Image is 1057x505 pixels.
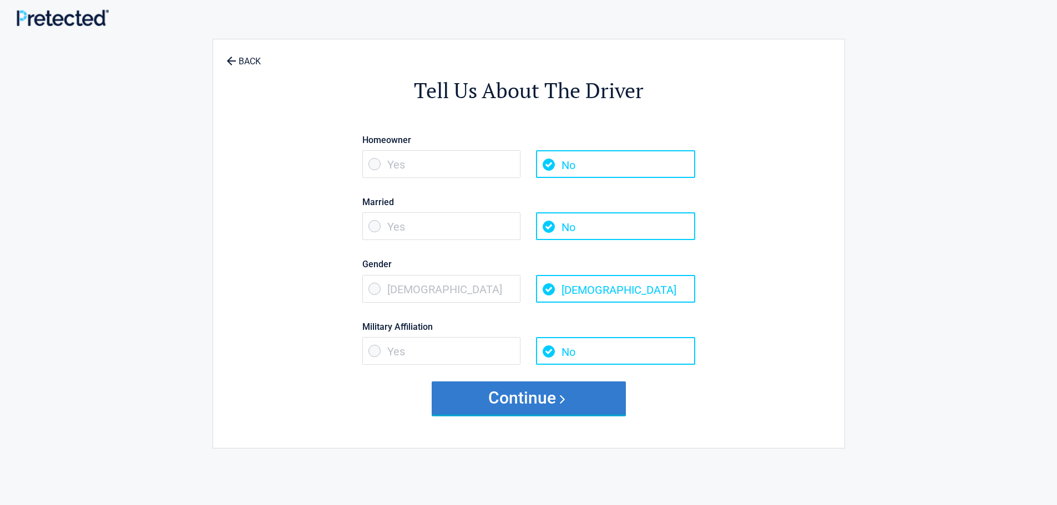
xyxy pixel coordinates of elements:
[536,150,695,178] span: No
[362,195,695,210] label: Married
[362,275,521,303] span: [DEMOGRAPHIC_DATA]
[536,212,695,240] span: No
[536,337,695,365] span: No
[362,257,695,272] label: Gender
[432,381,626,415] button: Continue
[362,212,521,240] span: Yes
[536,275,695,303] span: [DEMOGRAPHIC_DATA]
[362,319,695,334] label: Military Affiliation
[362,150,521,178] span: Yes
[274,76,783,105] h2: Tell Us About The Driver
[17,9,109,26] img: Main Logo
[362,132,695,147] label: Homeowner
[362,337,521,365] span: Yes
[224,47,263,66] a: BACK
